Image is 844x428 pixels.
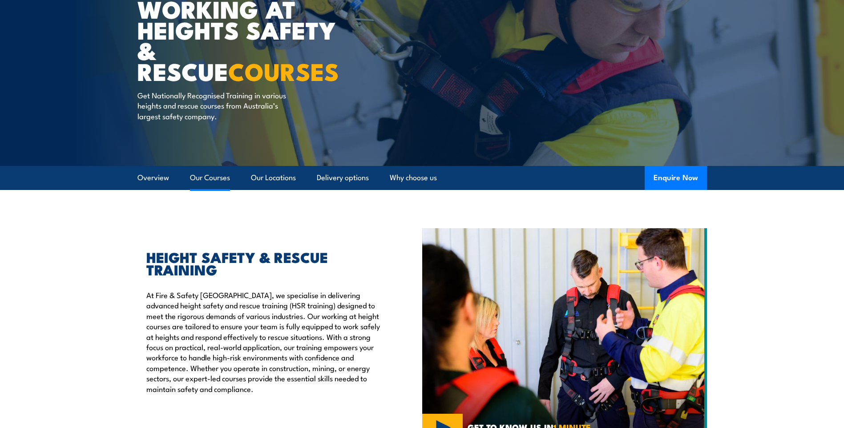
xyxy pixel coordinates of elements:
p: Get Nationally Recognised Training in various heights and rescue courses from Australia’s largest... [137,90,300,121]
button: Enquire Now [645,166,707,190]
a: Our Courses [190,166,230,190]
a: Overview [137,166,169,190]
p: At Fire & Safety [GEOGRAPHIC_DATA], we specialise in delivering advanced height safety and rescue... [146,290,381,394]
a: Our Locations [251,166,296,190]
a: Delivery options [317,166,369,190]
h2: HEIGHT SAFETY & RESCUE TRAINING [146,250,381,275]
strong: COURSES [228,52,339,89]
a: Why choose us [390,166,437,190]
